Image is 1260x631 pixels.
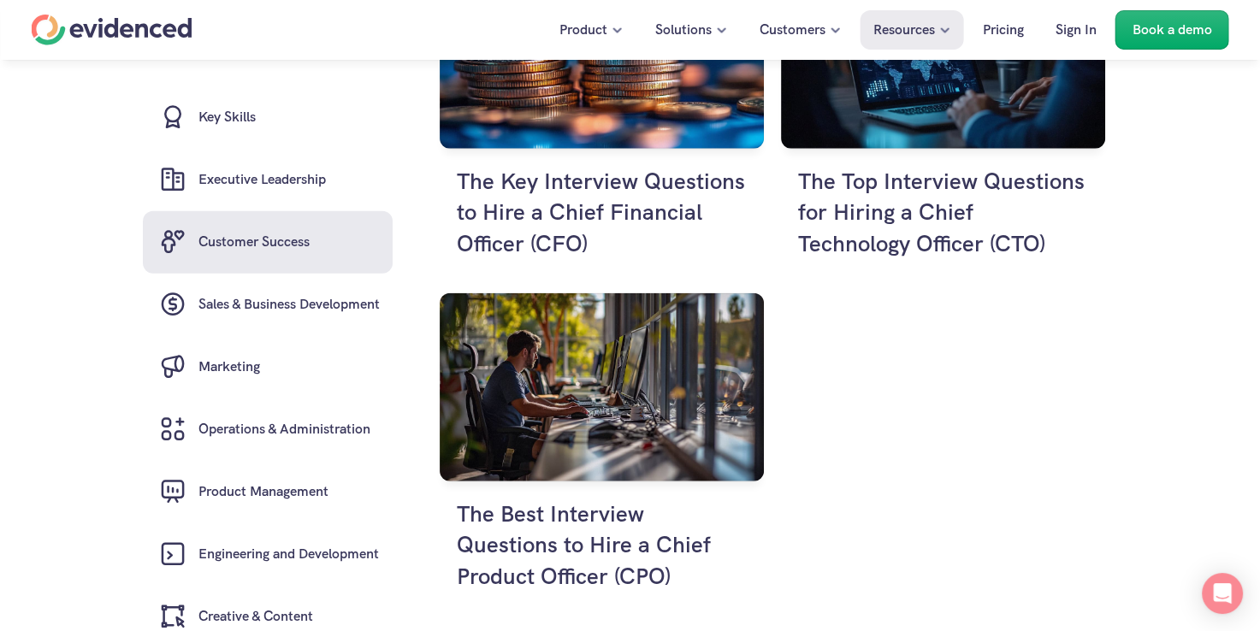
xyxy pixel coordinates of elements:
[143,148,393,210] a: Executive Leadership
[1056,19,1097,41] p: Sign In
[143,335,393,398] a: Marketing
[198,605,313,628] h6: Creative & Content
[143,398,393,460] a: Operations & Administration
[198,231,310,253] h6: Customer Success
[198,168,326,191] h6: Executive Leadership
[1202,573,1243,614] div: Open Intercom Messenger
[198,481,328,503] h6: Product Management
[1043,10,1109,50] a: Sign In
[198,356,260,378] h6: Marketing
[143,460,393,522] a: Product Management
[440,293,764,609] a: A CPO working on building a productThe Best Interview Questions to Hire a Chief Product Officer (...
[198,106,256,128] h6: Key Skills
[198,418,370,440] h6: Operations & Administration
[143,522,393,585] a: Engineering and Development
[760,19,825,41] p: Customers
[1133,19,1212,41] p: Book a demo
[198,293,380,315] h6: Sales & Business Development
[143,273,393,335] a: Sales & Business Development
[457,498,747,592] h4: The Best Interview Questions to Hire a Chief Product Officer (CPO)
[32,15,192,45] a: Home
[198,543,379,565] h6: Engineering and Development
[440,293,764,481] img: A CPO working on building a product
[143,210,393,273] a: Customer Success
[970,10,1037,50] a: Pricing
[1115,10,1229,50] a: Book a demo
[873,19,935,41] p: Resources
[143,86,393,148] a: Key Skills
[457,166,747,259] h4: The Key Interview Questions to Hire a Chief Financial Officer (CFO)
[655,19,712,41] p: Solutions
[983,19,1024,41] p: Pricing
[559,19,607,41] p: Product
[798,166,1088,259] h4: The Top Interview Questions for Hiring a Chief Technology Officer (CTO)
